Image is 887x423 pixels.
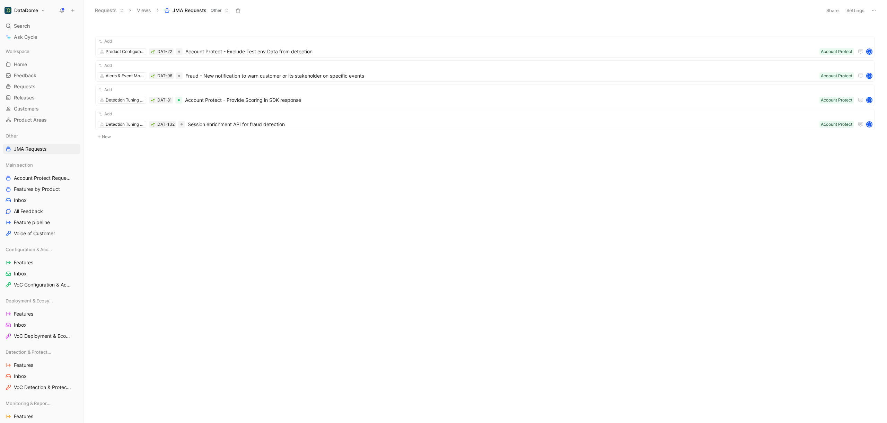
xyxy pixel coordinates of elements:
[14,270,27,277] span: Inbox
[821,72,852,79] div: Account Protect
[6,132,18,139] span: Other
[3,331,80,341] a: VoC Deployment & Ecosystem
[157,97,172,104] div: DAT-81
[3,131,80,141] div: Other
[6,400,52,407] span: Monitoring & Reporting
[14,116,47,123] span: Product Areas
[3,46,80,56] div: Workspace
[3,115,80,125] a: Product Areas
[14,72,36,79] span: Feedback
[95,36,875,58] a: AddProduct Configuration🌱DAT-22Account Protect - Exclude Test env Data from detectionAccount Prot...
[14,384,71,391] span: VoC Detection & Protection
[185,96,817,104] span: Account Protect - Provide Scoring in SDK response
[3,371,80,381] a: Inbox
[3,21,80,31] div: Search
[14,197,27,204] span: Inbox
[92,5,127,16] button: Requests
[3,347,80,393] div: Detection & ProtectionFeaturesInboxVoC Detection & Protection
[14,61,27,68] span: Home
[6,246,52,253] span: Configuration & Access
[3,6,47,15] button: DataDomeDataDome
[6,349,52,355] span: Detection & Protection
[106,121,144,128] div: Detection Tuning & Enrichment
[3,268,80,279] a: Inbox
[157,72,172,79] div: DAT-96
[3,347,80,357] div: Detection & Protection
[150,122,155,127] button: 🌱
[3,257,80,268] a: Features
[3,228,80,239] a: Voice of Customer
[3,398,80,408] div: Monitoring & Reporting
[188,120,817,129] span: Session enrichment API for fraud detection
[3,244,80,255] div: Configuration & Access
[14,219,50,226] span: Feature pipeline
[14,333,72,340] span: VoC Deployment & Ecosystem
[3,320,80,330] a: Inbox
[95,85,875,106] a: AddDetection Tuning & Enrichment🌱DAT-81Account Protect - Provide Scoring in SDK responseAccount P...
[843,6,868,15] button: Settings
[3,70,80,81] a: Feedback
[151,50,155,54] img: 🌱
[3,173,80,183] a: Account Protect Requests
[14,105,39,112] span: Customers
[161,5,232,16] button: JMA RequestsOther
[151,74,155,78] img: 🌱
[5,7,11,14] img: DataDome
[867,49,872,54] div: J
[14,146,46,152] span: JMA Requests
[867,122,872,127] div: J
[150,98,155,103] button: 🌱
[867,73,872,78] div: J
[14,321,27,328] span: Inbox
[821,121,852,128] div: Account Protect
[3,184,80,194] a: Features by Product
[185,72,817,80] span: Fraud - New notification to warn customer or its stakeholder on specific events
[14,208,43,215] span: All Feedback
[95,109,875,130] a: AddDetection Tuning & Enrichment🌱DAT-132Session enrichment API for fraud detectionAccount ProtectJ
[14,310,33,317] span: Features
[92,24,878,141] div: New
[867,98,872,103] div: J
[3,309,80,319] a: Features
[14,373,27,380] span: Inbox
[185,47,817,56] span: Account Protect - Exclude Test env Data from detection
[3,195,80,205] a: Inbox
[14,259,33,266] span: Features
[3,296,80,306] div: Deployment & Ecosystem
[106,48,144,55] div: Product Configuration
[134,5,154,16] button: Views
[3,144,80,154] a: JMA Requests
[150,73,155,78] button: 🌱
[3,296,80,341] div: Deployment & EcosystemFeaturesInboxVoC Deployment & Ecosystem
[3,59,80,70] a: Home
[14,7,38,14] h1: DataDome
[3,217,80,228] a: Feature pipeline
[14,230,55,237] span: Voice of Customer
[823,6,842,15] button: Share
[3,92,80,103] a: Releases
[821,97,852,104] div: Account Protect
[106,97,144,104] div: Detection Tuning & Enrichment
[6,161,33,168] span: Main section
[3,160,80,239] div: Main sectionAccount Protect RequestsFeatures by ProductInboxAll FeedbackFeature pipelineVoice of ...
[98,86,113,93] button: Add
[3,382,80,393] a: VoC Detection & Protection
[95,133,876,141] button: New
[211,7,222,14] span: Other
[14,413,33,420] span: Features
[14,22,30,30] span: Search
[14,94,35,101] span: Releases
[3,244,80,290] div: Configuration & AccessFeaturesInboxVoC Configuration & Access
[157,48,172,55] div: DAT-22
[98,38,113,45] button: Add
[14,281,71,288] span: VoC Configuration & Access
[106,72,144,79] div: Alerts & Event Monitoring
[3,32,80,42] a: Ask Cycle
[3,81,80,92] a: Requests
[6,48,29,55] span: Workspace
[821,48,852,55] div: Account Protect
[14,83,36,90] span: Requests
[3,360,80,370] a: Features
